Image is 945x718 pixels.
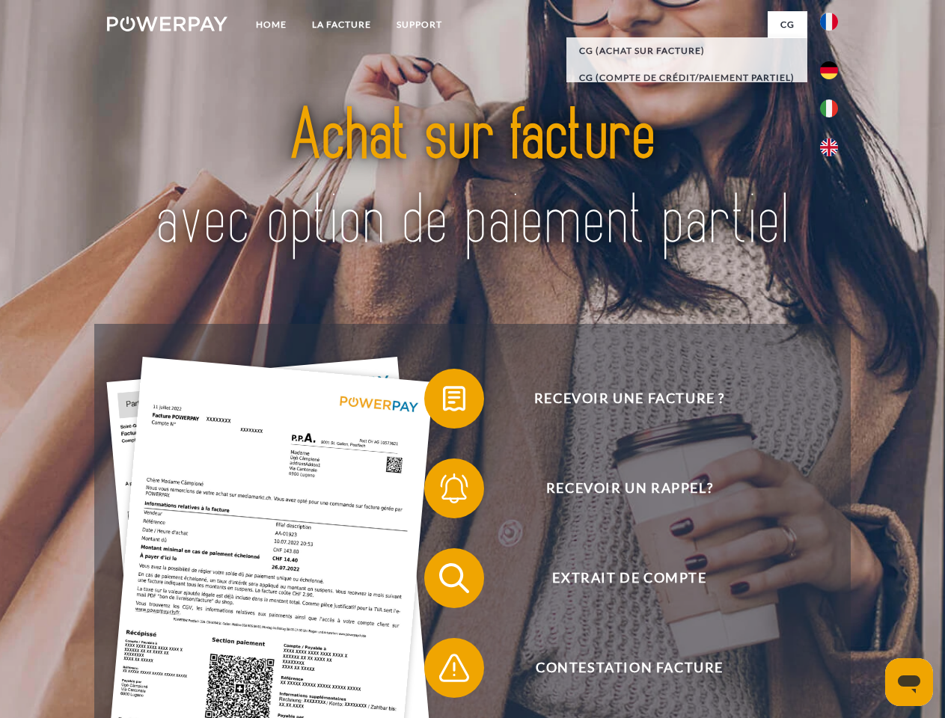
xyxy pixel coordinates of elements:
[820,13,838,31] img: fr
[384,11,455,38] a: Support
[446,548,813,608] span: Extrait de compte
[885,658,933,706] iframe: Bouton de lancement de la fenêtre de messagerie
[424,369,813,429] button: Recevoir une facture ?
[446,458,813,518] span: Recevoir un rappel?
[435,559,473,597] img: qb_search.svg
[446,369,813,429] span: Recevoir une facture ?
[435,649,473,687] img: qb_warning.svg
[243,11,299,38] a: Home
[566,64,807,91] a: CG (Compte de crédit/paiement partiel)
[768,11,807,38] a: CG
[435,380,473,417] img: qb_bill.svg
[107,16,227,31] img: logo-powerpay-white.svg
[820,61,838,79] img: de
[566,37,807,64] a: CG (achat sur facture)
[424,638,813,698] button: Contestation Facture
[143,72,802,286] img: title-powerpay_fr.svg
[435,470,473,507] img: qb_bell.svg
[820,138,838,156] img: en
[424,548,813,608] button: Extrait de compte
[299,11,384,38] a: LA FACTURE
[446,638,813,698] span: Contestation Facture
[424,458,813,518] button: Recevoir un rappel?
[820,99,838,117] img: it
